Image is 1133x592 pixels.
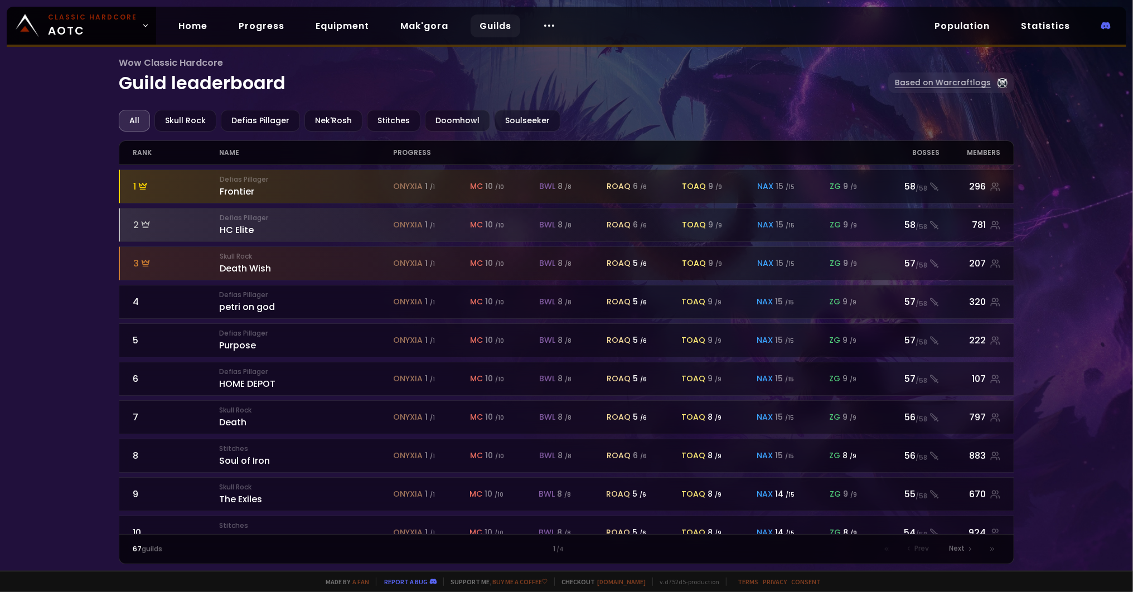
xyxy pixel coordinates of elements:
[850,414,857,422] small: / 9
[425,373,435,385] div: 1
[220,174,393,185] small: Defias Pillager
[597,578,646,586] a: [DOMAIN_NAME]
[485,373,504,385] div: 10
[607,373,631,385] span: roaq
[471,14,520,37] a: Guilds
[607,411,631,423] span: roaq
[425,411,435,423] div: 1
[757,527,773,538] span: nax
[485,450,504,462] div: 10
[119,169,1014,203] a: 1Defias PillagerFrontieronyxia 1 /1mc 10 /10bwl 8 /8roaq 6 /6toaq 9 /9nax 15 /15zg 9 /958/58296
[48,12,137,39] span: AOTC
[393,181,423,192] span: onyxia
[393,450,423,462] span: onyxia
[830,219,841,231] span: zg
[539,334,555,346] span: bwl
[119,208,1014,242] a: 2Defias PillagerHC Eliteonyxia 1 /1mc 10 /10bwl 8 /8roaq 6 /6toaq 9 /9nax 15 /15zg 9 /958/58781
[133,333,220,347] div: 5
[495,260,504,268] small: / 10
[220,213,393,223] small: Defias Pillager
[430,221,435,230] small: / 1
[916,183,927,193] small: / 58
[391,14,457,37] a: Mak'gora
[633,334,647,346] div: 5
[640,298,647,307] small: / 6
[219,405,393,415] small: Skull Rock
[219,482,393,506] div: The Exiles
[640,260,647,268] small: / 6
[916,453,927,463] small: / 58
[757,411,773,423] span: nax
[539,527,555,538] span: bwl
[470,488,483,500] span: mc
[133,256,220,270] div: 3
[425,181,435,192] div: 1
[850,298,857,307] small: / 9
[470,219,483,231] span: mc
[425,488,435,500] div: 1
[708,334,722,346] div: 9
[495,221,504,230] small: / 10
[558,258,572,269] div: 8
[558,450,572,462] div: 8
[565,298,572,307] small: / 8
[870,526,940,540] div: 54
[220,251,393,261] small: Skull Rock
[830,258,841,269] span: zg
[133,526,220,540] div: 10
[916,222,927,232] small: / 58
[119,439,1014,473] a: 8StitchesSoul of Irononyxia 1 /1mc 10 /10bwl 8 /8roaq 6 /6toaq 8 /9nax 15 /15zg 8 /956/58883
[916,299,927,309] small: / 58
[558,411,572,423] div: 8
[870,487,940,501] div: 55
[681,527,705,538] span: toaq
[850,375,857,384] small: / 9
[843,527,857,538] div: 8
[133,449,220,463] div: 8
[757,373,773,385] span: nax
[830,334,841,346] span: zg
[393,488,423,500] span: onyxia
[495,452,504,460] small: / 10
[565,452,572,460] small: / 8
[48,12,137,22] small: Classic Hardcore
[715,337,722,345] small: / 9
[850,337,857,345] small: / 9
[757,181,773,192] span: nax
[715,452,722,460] small: / 9
[393,334,423,346] span: onyxia
[485,411,504,423] div: 10
[565,337,572,345] small: / 8
[430,337,435,345] small: / 1
[539,411,555,423] span: bwl
[633,450,647,462] div: 6
[940,218,1000,232] div: 781
[786,183,795,191] small: / 15
[715,298,722,307] small: / 9
[539,296,555,308] span: bwl
[119,285,1014,319] a: 4Defias Pillagerpetri on godonyxia 1 /1mc 10 /10bwl 8 /8roaq 5 /6toaq 9 /9nax 15 /15zg 9 /957/58320
[843,450,857,462] div: 8
[940,526,1000,540] div: 924
[558,219,572,231] div: 8
[786,414,795,422] small: / 15
[558,334,572,346] div: 8
[870,333,940,347] div: 57
[715,414,722,422] small: / 9
[495,491,504,499] small: / 10
[565,183,572,191] small: / 8
[564,529,571,537] small: / 8
[640,414,647,422] small: / 6
[850,452,857,460] small: / 9
[565,375,572,384] small: / 8
[998,78,1008,88] img: Warcraftlog
[539,219,555,231] span: bwl
[786,375,795,384] small: / 15
[830,450,841,462] span: zg
[682,450,706,462] span: toaq
[607,296,631,308] span: roaq
[940,179,1000,193] div: 296
[682,258,706,269] span: toaq
[470,450,483,462] span: mc
[557,488,571,500] div: 8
